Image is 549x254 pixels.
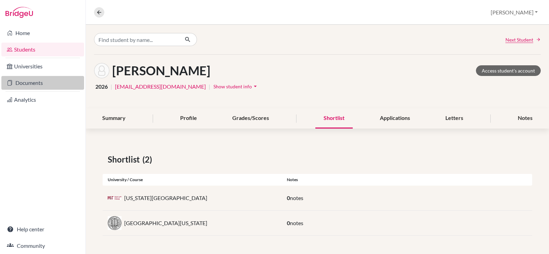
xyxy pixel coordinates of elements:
[510,108,541,129] div: Notes
[115,82,206,91] a: [EMAIL_ADDRESS][DOMAIN_NAME]
[1,76,84,90] a: Documents
[315,108,353,129] div: Shortlist
[437,108,471,129] div: Letters
[124,219,207,227] p: [GEOGRAPHIC_DATA][US_STATE]
[5,7,33,18] img: Bridge-U
[488,6,541,19] button: [PERSON_NAME]
[287,220,290,226] span: 0
[1,222,84,236] a: Help center
[252,83,259,90] i: arrow_drop_down
[372,108,418,129] div: Applications
[505,36,541,43] a: Next Student
[172,108,205,129] div: Profile
[1,59,84,73] a: Universities
[1,43,84,56] a: Students
[112,63,210,78] h1: [PERSON_NAME]
[213,84,252,89] span: Show student info
[94,33,179,46] input: Find student by name...
[476,65,541,76] a: Access student's account
[94,63,109,78] img: Mustafa Hatim AHMED's avatar
[224,108,277,129] div: Grades/Scores
[110,82,112,91] span: |
[1,93,84,107] a: Analytics
[282,177,532,183] div: Notes
[108,153,142,166] span: Shortlist
[287,195,290,201] span: 0
[95,82,108,91] span: 2026
[505,36,533,43] span: Next Student
[1,26,84,40] a: Home
[94,108,134,129] div: Summary
[124,194,207,202] p: [US_STATE][GEOGRAPHIC_DATA]
[1,239,84,253] a: Community
[103,177,282,183] div: University / Course
[209,82,210,91] span: |
[213,81,259,92] button: Show student infoarrow_drop_down
[108,196,121,199] img: us_mit_frhewprn.png
[290,195,303,201] span: notes
[108,216,121,230] img: us_cal_z3xehhiu.jpeg
[290,220,303,226] span: notes
[142,153,155,166] span: (2)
